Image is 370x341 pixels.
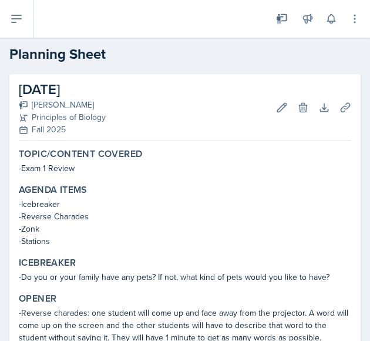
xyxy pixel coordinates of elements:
div: Fall 2025 [19,123,106,136]
div: Principles of Biology [19,111,106,123]
p: -Icebreaker [19,198,351,210]
label: Agenda items [19,184,88,196]
h2: [DATE] [19,79,106,100]
label: Topic/Content Covered [19,148,142,160]
div: [PERSON_NAME] [19,99,106,111]
label: Opener [19,293,56,305]
p: -Stations [19,235,351,248]
p: -Zonk [19,223,351,235]
p: -Exam 1 Review [19,162,351,175]
label: Icebreaker [19,257,76,269]
p: -Reverse Charades [19,210,351,223]
h2: Planning Sheet [9,44,361,65]
p: -Do you or your family have any pets? If not, what kind of pets would you like to have? [19,271,351,283]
